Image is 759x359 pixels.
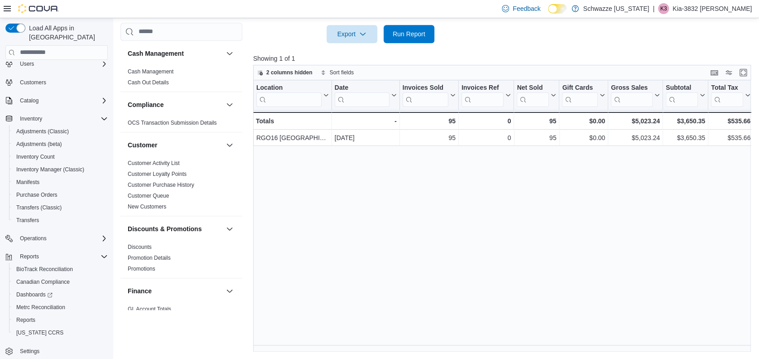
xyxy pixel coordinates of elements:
[13,277,73,287] a: Canadian Compliance
[13,302,69,313] a: Metrc Reconciliation
[256,132,329,143] div: RGO16 [GEOGRAPHIC_DATA]
[611,83,660,107] button: Gross Sales
[611,132,660,143] div: $5,023.24
[13,177,108,188] span: Manifests
[2,232,111,245] button: Operations
[120,117,242,132] div: Compliance
[461,132,511,143] div: 0
[13,139,108,150] span: Adjustments (beta)
[403,83,448,107] div: Invoices Sold
[13,164,108,175] span: Inventory Manager (Classic)
[393,29,425,39] span: Run Report
[128,286,152,296] h3: Finance
[13,327,67,338] a: [US_STATE] CCRS
[16,251,108,262] span: Reports
[9,263,111,276] button: BioTrack Reconciliation
[16,95,108,106] span: Catalog
[2,344,111,358] button: Settings
[653,3,654,14] p: |
[16,113,46,124] button: Inventory
[562,83,598,92] div: Gift Cards
[16,113,108,124] span: Inventory
[16,316,35,324] span: Reports
[13,277,108,287] span: Canadian Compliance
[13,202,65,213] a: Transfers (Classic)
[335,83,397,107] button: Date
[128,100,222,109] button: Compliance
[128,265,155,272] span: Promotions
[16,266,73,273] span: BioTrack Reconciliation
[120,66,242,92] div: Cash Management
[120,242,242,278] div: Discounts & Promotions
[332,25,372,43] span: Export
[2,58,111,70] button: Users
[317,67,357,78] button: Sort fields
[25,24,108,42] span: Load All Apps in [GEOGRAPHIC_DATA]
[660,3,667,14] span: K3
[224,286,235,296] button: Finance
[9,314,111,326] button: Reports
[16,278,70,286] span: Canadian Compliance
[723,67,734,78] button: Display options
[13,177,43,188] a: Manifests
[666,132,705,143] div: $3,650.35
[513,4,540,13] span: Feedback
[20,115,42,122] span: Inventory
[711,116,750,126] div: $535.66
[548,4,567,14] input: Dark Mode
[128,170,187,178] span: Customer Loyalty Points
[128,182,194,188] a: Customer Purchase History
[13,302,108,313] span: Metrc Reconciliation
[2,76,111,89] button: Customers
[666,83,698,92] div: Subtotal
[13,189,61,200] a: Purchase Orders
[9,163,111,176] button: Inventory Manager (Classic)
[16,345,108,357] span: Settings
[711,83,750,107] button: Total Tax
[711,132,750,143] div: $535.66
[611,83,653,107] div: Gross Sales
[9,214,111,227] button: Transfers
[13,215,108,226] span: Transfers
[128,79,169,86] span: Cash Out Details
[461,83,511,107] button: Invoices Ref
[517,116,556,126] div: 95
[128,49,184,58] h3: Cash Management
[16,58,38,69] button: Users
[327,25,377,43] button: Export
[120,304,242,329] div: Finance
[738,67,749,78] button: Enter fullscreen
[18,4,59,13] img: Cova
[666,83,705,107] button: Subtotal
[403,116,456,126] div: 95
[120,158,242,216] div: Customer
[461,83,504,107] div: Invoices Ref
[128,286,222,296] button: Finance
[253,54,756,63] p: Showing 1 of 1
[16,204,62,211] span: Transfers (Classic)
[13,126,108,137] span: Adjustments (Classic)
[13,215,43,226] a: Transfers
[128,181,194,189] span: Customer Purchase History
[2,112,111,125] button: Inventory
[13,202,108,213] span: Transfers (Classic)
[224,140,235,150] button: Customer
[13,315,39,325] a: Reports
[517,83,549,107] div: Net Sold
[658,3,669,14] div: Kia-3832 Lowe
[20,79,46,86] span: Customers
[403,83,448,92] div: Invoices Sold
[16,141,62,148] span: Adjustments (beta)
[335,132,397,143] div: [DATE]
[128,68,173,75] span: Cash Management
[583,3,649,14] p: Schwazze [US_STATE]
[16,58,108,69] span: Users
[16,179,39,186] span: Manifests
[611,83,653,92] div: Gross Sales
[16,233,50,244] button: Operations
[16,329,63,336] span: [US_STATE] CCRS
[13,289,56,300] a: Dashboards
[517,83,549,92] div: Net Sold
[13,315,108,325] span: Reports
